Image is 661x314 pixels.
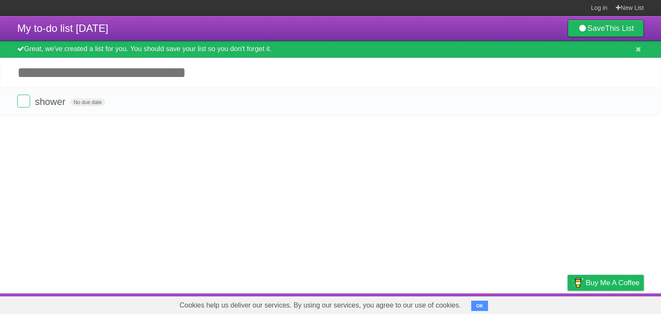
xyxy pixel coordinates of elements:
a: Privacy [556,296,579,312]
span: Buy me a coffee [586,275,639,290]
a: SaveThis List [568,20,644,37]
a: About [453,296,471,312]
a: Developers [482,296,516,312]
img: Buy me a coffee [572,275,584,290]
a: Suggest a feature [590,296,644,312]
span: My to-do list [DATE] [17,22,108,34]
a: Buy me a coffee [568,275,644,291]
a: Terms [527,296,546,312]
label: Done [17,95,30,108]
span: Cookies help us deliver our services. By using our services, you agree to our use of cookies. [171,297,469,314]
span: No due date [70,99,105,106]
button: OK [471,301,488,311]
b: This List [605,24,634,33]
span: shower [35,96,68,107]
